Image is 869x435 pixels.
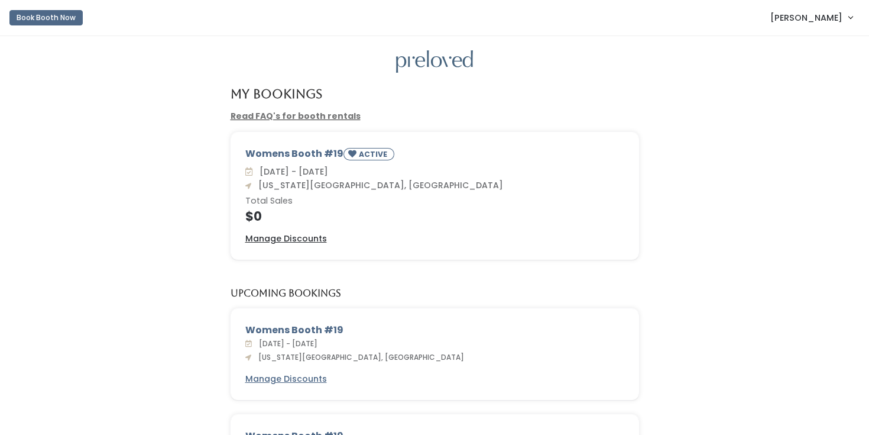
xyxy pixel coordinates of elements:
h4: $0 [245,210,624,223]
div: Womens Booth #19 [245,147,624,165]
a: Manage Discounts [245,233,327,245]
u: Manage Discounts [245,233,327,244]
span: [PERSON_NAME] [770,11,842,24]
a: [PERSON_NAME] [758,5,864,30]
h6: Total Sales [245,196,624,206]
a: Read FAQ's for booth rentals [231,110,361,122]
span: [US_STATE][GEOGRAPHIC_DATA], [GEOGRAPHIC_DATA] [254,352,464,362]
span: [US_STATE][GEOGRAPHIC_DATA], [GEOGRAPHIC_DATA] [254,179,503,191]
div: Womens Booth #19 [245,323,624,337]
small: ACTIVE [359,149,390,159]
h5: Upcoming Bookings [231,288,341,299]
span: [DATE] - [DATE] [254,339,317,349]
h4: My Bookings [231,87,322,101]
a: Manage Discounts [245,373,327,385]
button: Book Booth Now [9,10,83,25]
u: Manage Discounts [245,373,327,385]
a: Book Booth Now [9,5,83,31]
span: [DATE] - [DATE] [255,166,328,178]
img: preloved logo [396,50,473,73]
